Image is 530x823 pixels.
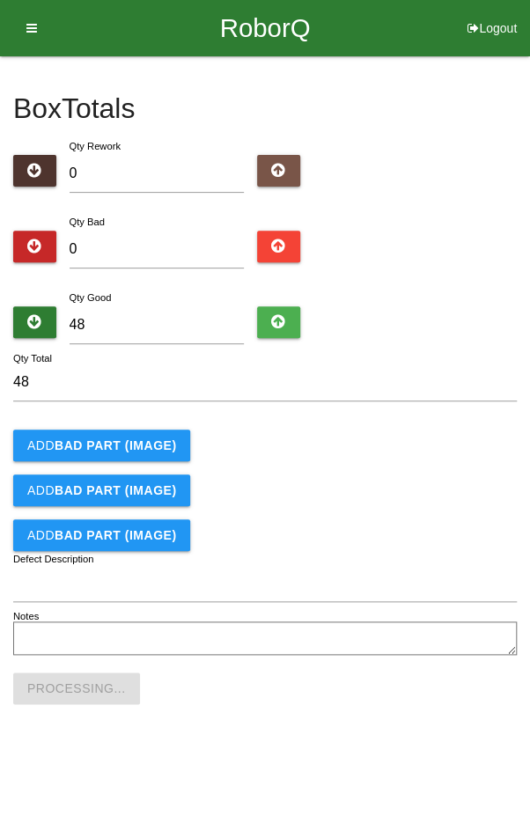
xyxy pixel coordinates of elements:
label: Qty Rework [70,141,121,151]
button: AddBAD PART (IMAGE) [13,519,190,551]
button: AddBAD PART (IMAGE) [13,430,190,461]
h4: Box Totals [13,93,517,124]
label: Qty Total [13,351,52,366]
label: Notes [13,609,39,624]
label: Defect Description [13,552,94,567]
label: Qty Good [70,292,112,303]
label: Qty Bad [70,217,105,227]
b: BAD PART (IMAGE) [55,528,176,542]
b: BAD PART (IMAGE) [55,483,176,497]
b: BAD PART (IMAGE) [55,438,176,452]
button: AddBAD PART (IMAGE) [13,474,190,506]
